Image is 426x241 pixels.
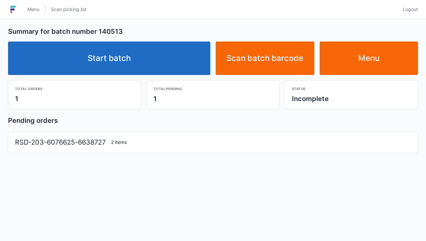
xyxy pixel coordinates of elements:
div: 2 items [108,139,414,146]
span: Menu [27,6,39,13]
div: Total orders [15,86,134,91]
a: Scan picking list [47,3,91,15]
h2: Pending orders [8,116,418,125]
a: Menu [23,3,43,15]
img: logo-small.jpg [8,4,18,15]
div: Total pending [153,86,273,91]
div: 1 [15,94,134,103]
div: Incomplete [292,94,411,103]
div: RSD-203-6076625-6638727 [12,138,108,147]
img: svg> [43,1,47,17]
a: Logout [399,3,418,15]
a: Scan batch barcode [216,42,314,75]
div: Status [292,86,411,91]
a: Start batch [8,42,210,75]
div: 1 [153,94,273,103]
span: Scan picking list [51,6,87,13]
h2: Summary for batch number 140513 [8,27,418,36]
a: Menu [320,42,418,75]
span: Logout [403,6,418,13]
